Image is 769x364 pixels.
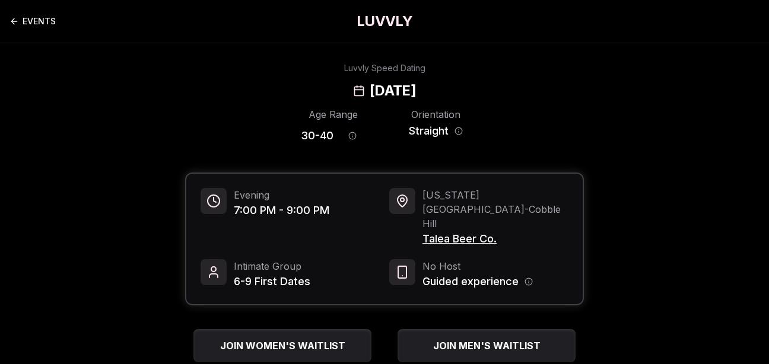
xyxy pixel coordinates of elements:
span: Guided experience [422,273,519,290]
span: Intimate Group [234,259,310,273]
button: Orientation information [455,127,463,135]
span: JOIN MEN'S WAITLIST [431,339,543,353]
button: Age range information [339,123,366,149]
a: LUVVLY [357,12,412,31]
button: JOIN WOMEN'S WAITLIST - Sold Out [193,329,371,362]
div: Orientation [403,107,468,122]
span: 30 - 40 [301,127,333,144]
span: No Host [422,259,533,273]
span: JOIN WOMEN'S WAITLIST [218,339,348,353]
span: 6-9 First Dates [234,273,310,290]
div: Age Range [301,107,366,122]
span: [US_STATE][GEOGRAPHIC_DATA] - Cobble Hill [422,188,568,231]
span: Evening [234,188,329,202]
button: JOIN MEN'S WAITLIST - Sold Out [398,329,576,362]
button: Host information [525,277,533,286]
a: Back to events [9,9,56,33]
h2: [DATE] [370,81,416,100]
span: Talea Beer Co. [422,231,568,247]
span: 7:00 PM - 9:00 PM [234,202,329,219]
div: Luvvly Speed Dating [344,62,425,74]
span: Straight [409,123,449,139]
